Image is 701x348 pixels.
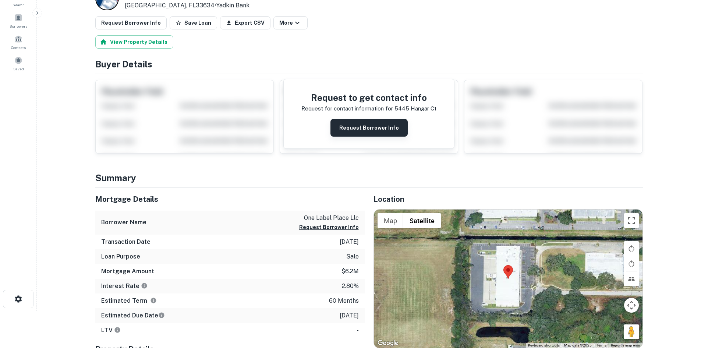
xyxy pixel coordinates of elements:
[329,296,359,305] p: 60 months
[342,282,359,291] p: 2.80%
[301,104,393,113] p: Request for contact information for
[357,326,359,335] p: -
[340,238,359,246] p: [DATE]
[95,16,167,29] button: Request Borrower Info
[624,256,639,271] button: Rotate map counterclockwise
[624,271,639,286] button: Tilt map
[95,171,643,184] h4: Summary
[330,119,408,137] button: Request Borrower Info
[220,16,270,29] button: Export CSV
[299,223,359,232] button: Request Borrower Info
[611,343,640,347] a: Report a map error
[346,252,359,261] p: sale
[95,57,643,71] h4: Buyer Details
[2,53,35,73] a: Saved
[13,66,24,72] span: Saved
[273,16,308,29] button: More
[11,45,26,50] span: Contacts
[376,338,400,348] img: Google
[95,194,365,205] h5: Mortgage Details
[340,311,359,320] p: [DATE]
[114,327,121,333] svg: LTVs displayed on the website are for informational purposes only and may be reported incorrectly...
[95,35,173,49] button: View Property Details
[2,11,35,31] a: Borrowers
[10,23,27,29] span: Borrowers
[2,32,35,52] a: Contacts
[170,16,217,29] button: Save Loan
[624,324,639,339] button: Drag Pegman onto the map to open Street View
[150,297,157,304] svg: Term is based on a standard schedule for this type of loan.
[299,214,359,222] p: one label place llc
[101,252,140,261] h6: Loan Purpose
[301,91,436,104] h4: Request to get contact info
[624,241,639,256] button: Rotate map clockwise
[341,267,359,276] p: $6.2m
[101,218,146,227] h6: Borrower Name
[101,296,157,305] h6: Estimated Term
[394,104,436,113] p: 5445 hangar ct
[13,2,25,8] span: Search
[101,238,151,246] h6: Transaction Date
[376,338,400,348] a: Open this area in Google Maps (opens a new window)
[528,343,560,348] button: Keyboard shortcuts
[373,194,643,205] h5: Location
[125,1,249,10] p: [GEOGRAPHIC_DATA], FL33634 •
[158,312,165,319] svg: Estimate is based on a standard schedule for this type of loan.
[624,213,639,228] button: Toggle fullscreen view
[664,289,701,324] iframe: Chat Widget
[564,343,592,347] span: Map data ©2025
[101,267,154,276] h6: Mortgage Amount
[403,213,441,228] button: Show satellite imagery
[101,282,148,291] h6: Interest Rate
[596,343,606,347] a: Terms (opens in new tab)
[101,311,165,320] h6: Estimated Due Date
[624,298,639,313] button: Map camera controls
[101,326,121,335] h6: LTV
[378,213,403,228] button: Show street map
[141,282,148,289] svg: The interest rates displayed on the website are for informational purposes only and may be report...
[216,2,249,9] a: Yadkin Bank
